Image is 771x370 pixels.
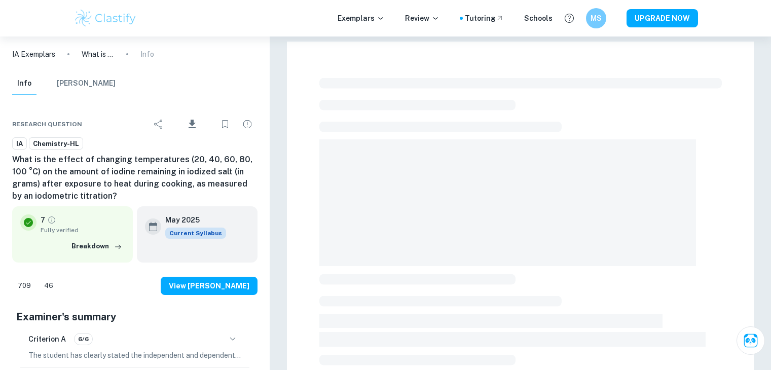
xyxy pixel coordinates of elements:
[524,13,553,24] a: Schools
[12,281,36,291] span: 709
[161,277,258,295] button: View [PERSON_NAME]
[338,13,385,24] p: Exemplars
[41,214,45,226] p: 7
[29,139,83,149] span: Chemistry-HL
[12,278,36,294] div: Like
[29,137,83,150] a: Chemistry-HL
[39,281,59,291] span: 46
[627,9,698,27] button: UPGRADE NOW
[47,215,56,225] a: Grade fully verified
[590,13,602,24] h6: MS
[237,114,258,134] div: Report issue
[82,49,114,60] p: What is the effect of changing temperatures (20, 40, 60, 80, 100 °C) on the amount of iodine rema...
[28,350,241,361] p: The student has clearly stated the independent and dependent variables in the research question, ...
[13,139,26,149] span: IA
[69,239,125,254] button: Breakdown
[57,72,116,95] button: [PERSON_NAME]
[165,228,226,239] div: This exemplar is based on the current syllabus. Feel free to refer to it for inspiration/ideas wh...
[75,335,92,344] span: 6/6
[465,13,504,24] a: Tutoring
[12,49,55,60] a: IA Exemplars
[561,10,578,27] button: Help and Feedback
[12,137,27,150] a: IA
[586,8,606,28] button: MS
[149,114,169,134] div: Share
[12,154,258,202] h6: What is the effect of changing temperatures (20, 40, 60, 80, 100 °C) on the amount of iodine rema...
[165,214,218,226] h6: May 2025
[140,49,154,60] p: Info
[405,13,439,24] p: Review
[74,8,138,28] img: Clastify logo
[171,111,213,137] div: Download
[12,72,36,95] button: Info
[12,120,82,129] span: Research question
[39,278,59,294] div: Dislike
[737,326,765,355] button: Ask Clai
[41,226,125,235] span: Fully verified
[215,114,235,134] div: Bookmark
[28,334,66,345] h6: Criterion A
[165,228,226,239] span: Current Syllabus
[16,309,253,324] h5: Examiner's summary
